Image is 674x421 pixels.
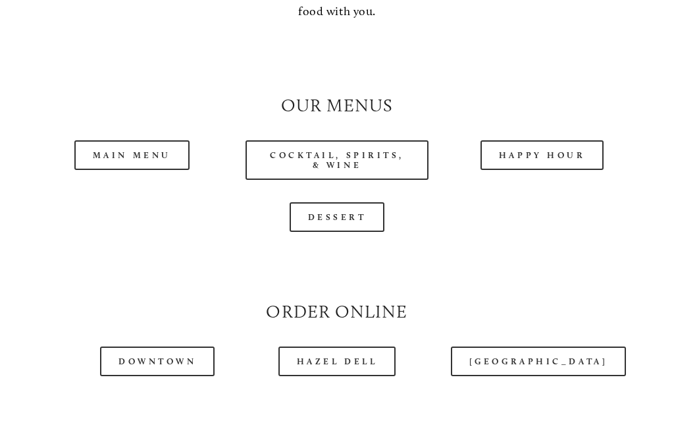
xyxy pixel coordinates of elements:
[40,300,633,325] h2: Order Online
[451,347,626,377] a: [GEOGRAPHIC_DATA]
[100,347,215,377] a: Downtown
[290,203,385,233] a: Dessert
[246,141,428,181] a: Cocktail, Spirits, & Wine
[40,94,633,119] h2: Our Menus
[74,141,190,171] a: Main Menu
[278,347,396,377] a: Hazel Dell
[480,141,604,171] a: Happy Hour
